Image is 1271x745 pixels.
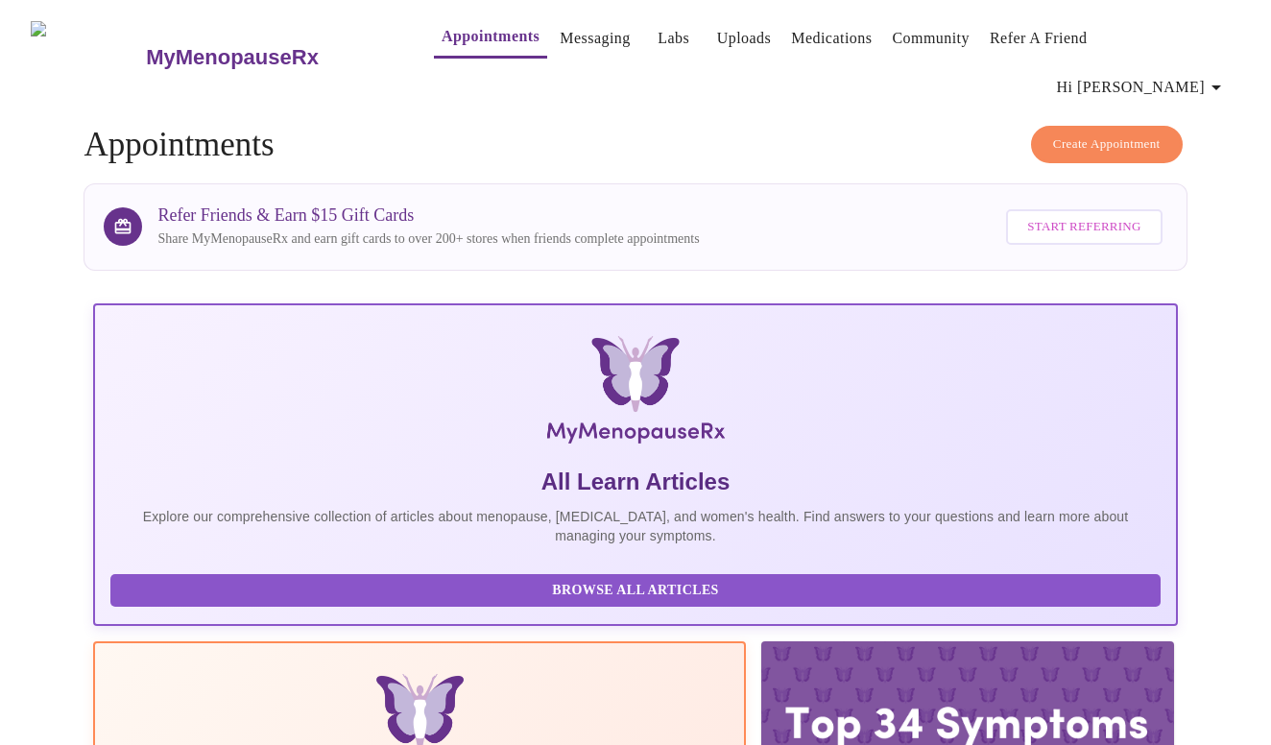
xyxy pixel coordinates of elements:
button: Appointments [434,17,547,59]
a: MyMenopauseRx [144,24,396,91]
h4: Appointments [84,126,1187,164]
a: Refer a Friend [990,25,1088,52]
img: MyMenopauseRx Logo [274,336,997,451]
a: Labs [658,25,689,52]
button: Medications [783,19,879,58]
button: Create Appointment [1031,126,1183,163]
h3: MyMenopauseRx [146,45,319,70]
h3: Refer Friends & Earn $15 Gift Cards [157,205,699,226]
button: Uploads [709,19,779,58]
button: Labs [643,19,705,58]
button: Community [884,19,977,58]
span: Hi [PERSON_NAME] [1057,74,1228,101]
button: Messaging [552,19,637,58]
button: Refer a Friend [982,19,1095,58]
button: Hi [PERSON_NAME] [1049,68,1235,107]
span: Start Referring [1027,216,1140,238]
a: Messaging [560,25,630,52]
a: Community [892,25,970,52]
span: Create Appointment [1053,133,1161,156]
a: Appointments [442,23,540,50]
a: Uploads [717,25,772,52]
p: Explore our comprehensive collection of articles about menopause, [MEDICAL_DATA], and women's hea... [110,507,1160,545]
p: Share MyMenopauseRx and earn gift cards to over 200+ stores when friends complete appointments [157,229,699,249]
a: Medications [791,25,872,52]
a: Start Referring [1001,200,1166,254]
button: Browse All Articles [110,574,1160,608]
span: Browse All Articles [130,579,1140,603]
a: Browse All Articles [110,581,1164,597]
img: MyMenopauseRx Logo [31,21,144,93]
button: Start Referring [1006,209,1162,245]
h5: All Learn Articles [110,467,1160,497]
